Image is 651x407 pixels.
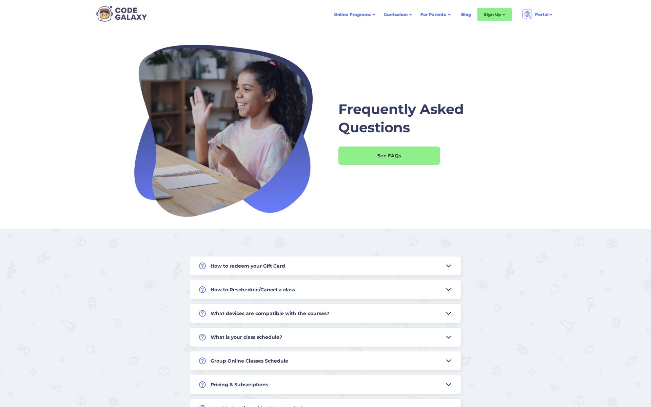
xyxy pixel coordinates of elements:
h4: How to redeem your Gift Card [211,262,285,270]
div: Sign Up [484,11,501,18]
h4: Pricing & Subscriptions [211,381,268,389]
h1: Frequently Asked Questions [338,100,474,136]
h4: How to Reschedule/Cancel a class [211,286,295,294]
a: Blog [457,8,475,21]
div: See FAQs [338,152,440,159]
a: See FAQs [338,147,440,165]
h4: What devices are compatible with the courses? [211,309,329,317]
div: Curriculum [384,11,408,18]
div: Portal [535,11,549,18]
div: Online Programs [330,8,380,21]
div: Sign Up [477,8,512,21]
div: Portal [518,7,557,22]
div: For Parents [416,8,455,21]
div: Curriculum [380,8,416,21]
h4: What is your class schedule? [211,333,282,341]
div: Online Programs [334,11,371,18]
h4: Group Online Classes Schedule [211,357,288,365]
div: For Parents [420,11,446,18]
img: Frequently Asked Questions [133,43,312,222]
